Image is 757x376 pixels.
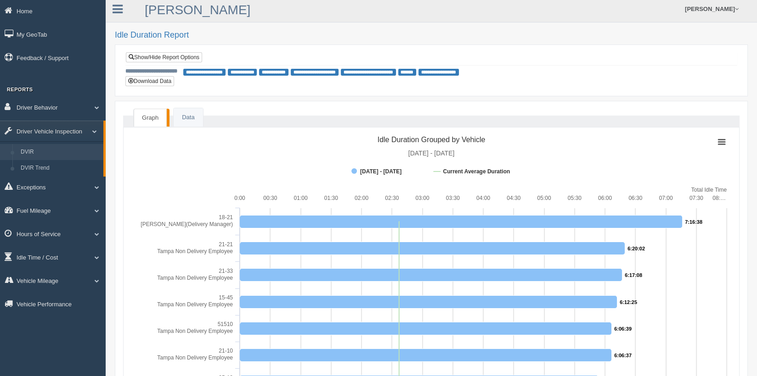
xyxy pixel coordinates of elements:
tspan: 6:20:02 [627,246,645,251]
tspan: 6:17:08 [625,272,642,278]
text: 06:30 [628,195,642,201]
text: 07:30 [689,195,703,201]
button: Download Data [125,76,174,86]
a: [PERSON_NAME] [145,3,250,17]
tspan: Tampa Non Delivery Employee [157,354,233,361]
text: 02:00 [355,195,368,201]
a: Data [174,108,203,127]
text: 02:30 [385,195,399,201]
tspan: 18-21 [219,214,233,221]
text: 05:30 [568,195,582,201]
text: 07:00 [659,195,672,201]
text: 06:00 [598,195,612,201]
tspan: [DATE] - [DATE] [408,149,455,157]
tspan: 7:16:38 [685,219,702,225]
tspan: [PERSON_NAME](Delivery Manager) [141,221,233,227]
text: 04:00 [476,195,490,201]
tspan: 21-21 [219,241,233,248]
text: 03:30 [446,195,460,201]
tspan: 6:06:37 [614,353,632,358]
a: Graph [134,109,167,127]
tspan: Current Average Duration [443,168,510,175]
h2: Idle Duration Report [115,31,748,40]
a: DVIR [17,144,103,160]
tspan: 6:06:39 [614,326,632,332]
text: 00:30 [263,195,277,201]
text: 04:30 [507,195,520,201]
text: 01:00 [294,195,307,201]
tspan: [DATE] - [DATE] [360,168,401,175]
tspan: 6:12:25 [620,299,637,305]
tspan: Tampa Non Delivery Employee [157,328,233,334]
tspan: 51510 [218,321,233,327]
a: DVIR Trend [17,160,103,177]
tspan: Idle Duration Grouped by Vehicle [378,136,486,144]
tspan: 15-45 [219,294,233,301]
tspan: Tampa Non Delivery Employee [157,248,233,254]
tspan: Tampa Non Delivery Employee [157,301,233,308]
tspan: Tampa Non Delivery Employee [157,275,233,281]
tspan: 08:… [712,195,726,201]
tspan: Total Idle Time [691,186,727,193]
tspan: 21-10 [219,348,233,354]
text: 0:00 [234,195,245,201]
text: 03:00 [415,195,429,201]
text: 05:00 [537,195,551,201]
text: 01:30 [324,195,338,201]
tspan: 21-33 [219,268,233,274]
a: Show/Hide Report Options [126,52,202,62]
